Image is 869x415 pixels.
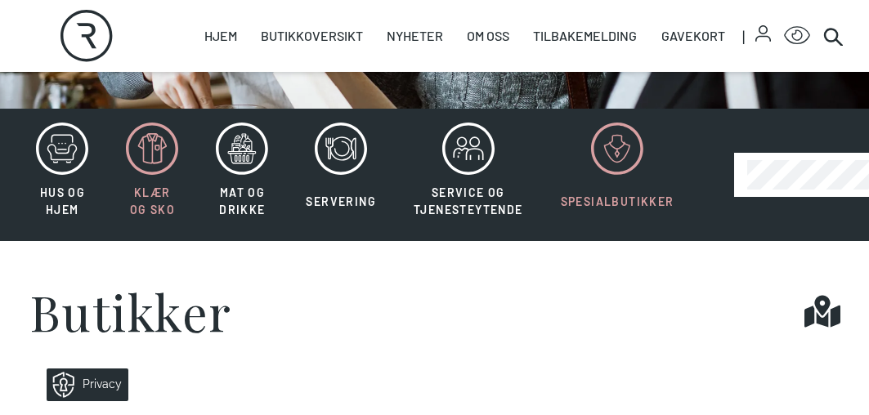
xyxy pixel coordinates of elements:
[219,185,265,216] span: Mat og drikke
[16,363,150,407] iframe: Manage Preferences
[130,185,175,216] span: Klær og sko
[199,122,285,228] button: Mat og drikke
[544,122,692,228] button: Spesialbutikker
[40,185,85,216] span: Hus og hjem
[306,194,376,208] span: Servering
[289,122,393,228] button: Servering
[414,185,523,216] span: Service og tjenesteytende
[109,122,195,228] button: Klær og sko
[784,23,810,49] button: Open Accessibility Menu
[396,122,540,228] button: Service og tjenesteytende
[561,194,674,208] span: Spesialbutikker
[29,287,232,336] h1: Butikker
[19,122,105,228] button: Hus og hjem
